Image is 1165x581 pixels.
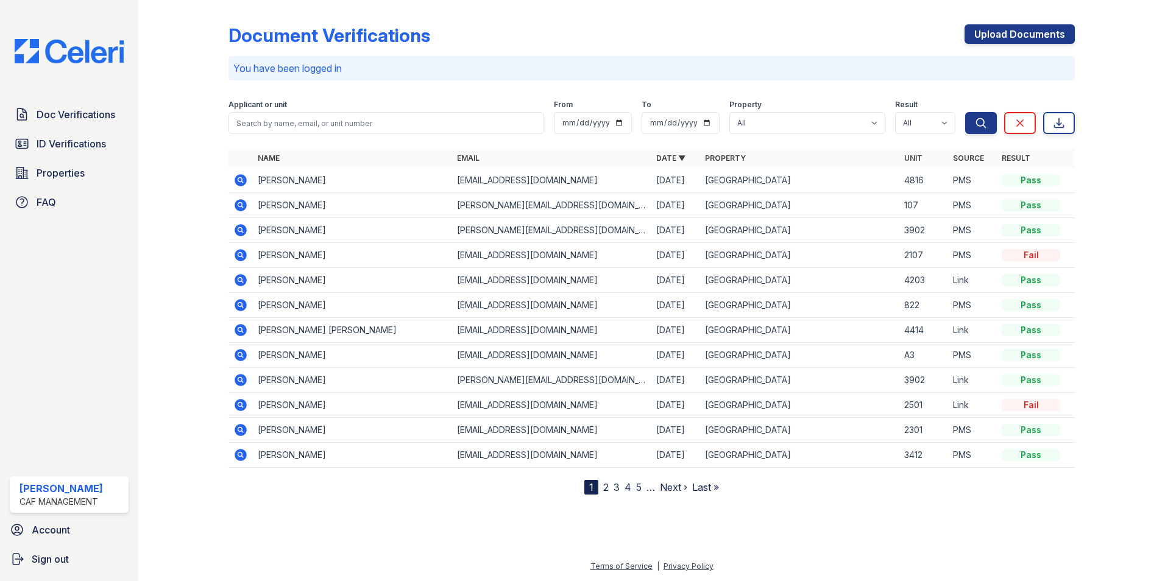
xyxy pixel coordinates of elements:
td: PMS [948,293,997,318]
td: 2301 [899,418,948,443]
a: ID Verifications [10,132,129,156]
label: Applicant or unit [228,100,287,110]
a: Unit [904,153,922,163]
a: 5 [636,481,642,493]
div: Pass [1002,199,1060,211]
div: Pass [1002,174,1060,186]
td: [PERSON_NAME] [PERSON_NAME] [253,318,452,343]
td: 4203 [899,268,948,293]
input: Search by name, email, or unit number [228,112,544,134]
a: Sign out [5,547,133,571]
td: PMS [948,193,997,218]
span: Account [32,523,70,537]
td: 107 [899,193,948,218]
td: [EMAIL_ADDRESS][DOMAIN_NAME] [452,393,651,418]
span: ID Verifications [37,136,106,151]
td: [PERSON_NAME] [253,168,452,193]
td: [GEOGRAPHIC_DATA] [700,418,899,443]
td: A3 [899,343,948,368]
td: [PERSON_NAME] [253,268,452,293]
td: 3902 [899,218,948,243]
td: 2501 [899,393,948,418]
td: Link [948,268,997,293]
td: [DATE] [651,443,700,468]
div: Pass [1002,449,1060,461]
td: [DATE] [651,393,700,418]
td: [PERSON_NAME] [253,218,452,243]
a: Source [953,153,984,163]
td: PMS [948,418,997,443]
a: Result [1002,153,1030,163]
td: 3412 [899,443,948,468]
div: Pass [1002,299,1060,311]
td: Link [948,318,997,343]
td: [PERSON_NAME] [253,443,452,468]
td: [DATE] [651,293,700,318]
td: [DATE] [651,418,700,443]
td: 822 [899,293,948,318]
td: PMS [948,243,997,268]
td: [EMAIL_ADDRESS][DOMAIN_NAME] [452,443,651,468]
a: 2 [603,481,609,493]
td: [DATE] [651,243,700,268]
td: [GEOGRAPHIC_DATA] [700,168,899,193]
a: 4 [625,481,631,493]
td: [DATE] [651,218,700,243]
label: From [554,100,573,110]
a: Terms of Service [590,562,653,571]
a: Name [258,153,280,163]
div: Pass [1002,274,1060,286]
a: Properties [10,161,129,185]
td: [GEOGRAPHIC_DATA] [700,243,899,268]
div: Fail [1002,399,1060,411]
div: [PERSON_NAME] [19,481,103,496]
td: [EMAIL_ADDRESS][DOMAIN_NAME] [452,168,651,193]
td: [PERSON_NAME] [253,193,452,218]
td: [GEOGRAPHIC_DATA] [700,368,899,393]
div: Pass [1002,224,1060,236]
a: Email [457,153,480,163]
td: [DATE] [651,368,700,393]
div: Fail [1002,249,1060,261]
span: Properties [37,166,85,180]
td: 2107 [899,243,948,268]
a: Next › [660,481,687,493]
td: [GEOGRAPHIC_DATA] [700,443,899,468]
span: Sign out [32,552,69,566]
div: CAF Management [19,496,103,508]
img: CE_Logo_Blue-a8612792a0a2168367f1c8372b55b34899dd931a85d93a1a3d3e32e68fde9ad4.png [5,39,133,63]
td: [EMAIL_ADDRESS][DOMAIN_NAME] [452,343,651,368]
td: [PERSON_NAME] [253,368,452,393]
td: [PERSON_NAME][EMAIL_ADDRESS][DOMAIN_NAME] [452,368,651,393]
td: [DATE] [651,168,700,193]
td: Link [948,368,997,393]
span: Doc Verifications [37,107,115,122]
a: Upload Documents [965,24,1075,44]
td: [PERSON_NAME] [253,343,452,368]
a: Property [705,153,746,163]
td: [PERSON_NAME] [253,293,452,318]
td: [DATE] [651,268,700,293]
div: Pass [1002,324,1060,336]
td: [GEOGRAPHIC_DATA] [700,193,899,218]
label: Result [895,100,918,110]
td: [EMAIL_ADDRESS][DOMAIN_NAME] [452,318,651,343]
td: [DATE] [651,343,700,368]
td: [EMAIL_ADDRESS][DOMAIN_NAME] [452,293,651,318]
td: [PERSON_NAME] [253,393,452,418]
td: PMS [948,168,997,193]
td: PMS [948,343,997,368]
td: 4816 [899,168,948,193]
div: Pass [1002,424,1060,436]
div: | [657,562,659,571]
a: FAQ [10,190,129,214]
td: [EMAIL_ADDRESS][DOMAIN_NAME] [452,418,651,443]
td: [DATE] [651,318,700,343]
a: Privacy Policy [664,562,714,571]
a: Account [5,518,133,542]
td: [GEOGRAPHIC_DATA] [700,393,899,418]
td: [GEOGRAPHIC_DATA] [700,293,899,318]
td: [DATE] [651,193,700,218]
span: … [646,480,655,495]
a: 3 [614,481,620,493]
